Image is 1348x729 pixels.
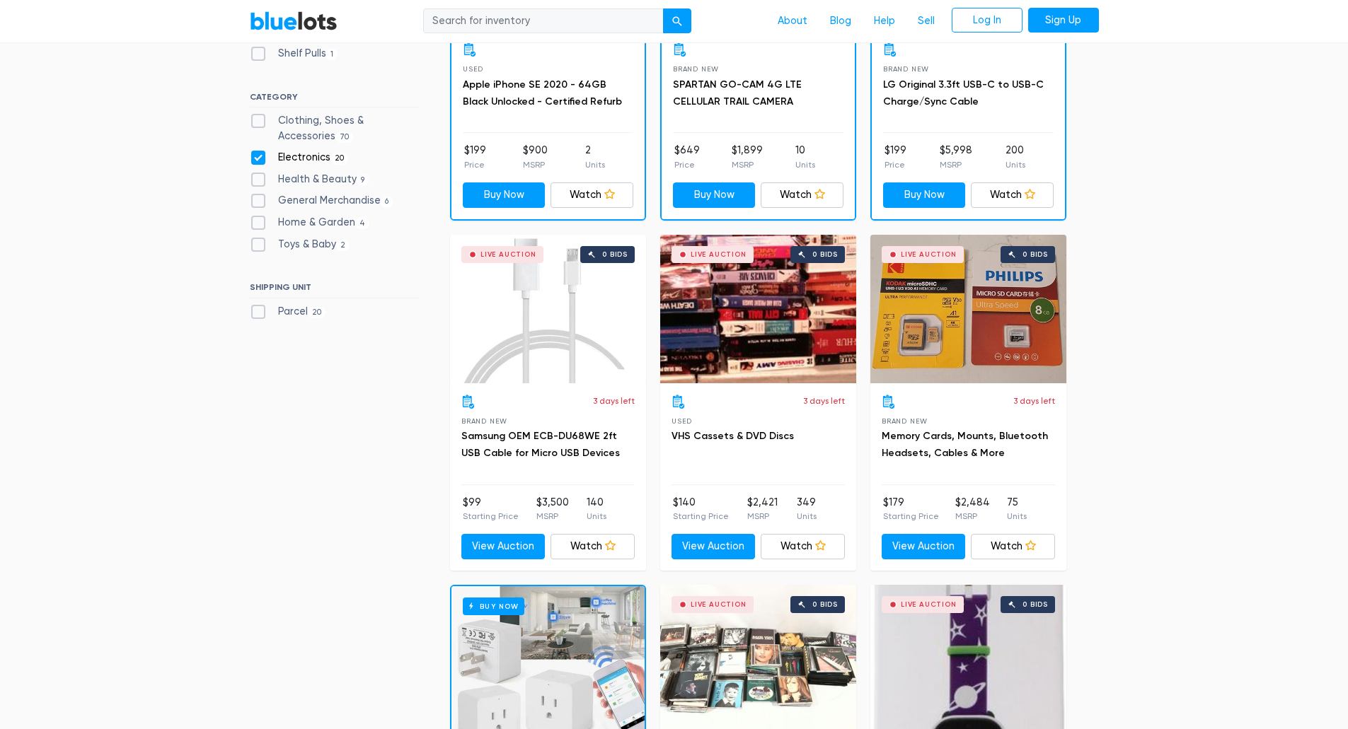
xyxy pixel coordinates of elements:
span: Used [672,417,692,425]
p: Starting Price [463,510,519,523]
a: Apple iPhone SE 2020 - 64GB Black Unlocked - Certified Refurb [463,78,622,107]
span: Used [463,65,483,73]
a: VHS Cassets & DVD Discs [672,430,794,442]
p: 3 days left [593,395,635,407]
div: 0 bids [812,601,838,608]
span: 2 [336,240,350,251]
a: Live Auction 0 bids [660,235,856,383]
label: General Merchandise [250,193,393,209]
a: Buy Now [673,182,756,208]
li: 10 [795,143,815,171]
div: Live Auction [691,601,747,608]
p: Price [674,158,700,171]
p: Units [797,510,817,523]
a: Watch [971,182,1054,208]
li: $2,484 [955,495,990,523]
a: BlueLots [250,11,338,31]
p: MSRP [940,158,972,171]
a: Help [863,8,906,35]
h6: SHIPPING UNIT [250,282,419,298]
p: 3 days left [803,395,845,407]
p: Units [1007,510,1027,523]
label: Electronics [250,150,349,165]
p: Price [464,158,486,171]
a: Watch [971,534,1055,559]
li: $179 [883,495,939,523]
p: Starting Price [883,510,939,523]
li: $199 [885,143,906,171]
p: Units [795,158,815,171]
a: Log In [952,8,1022,33]
span: Brand New [883,65,929,73]
p: MSRP [955,510,990,523]
a: Watch [761,534,845,559]
p: Price [885,158,906,171]
span: 20 [308,307,326,318]
a: Watch [761,182,843,208]
li: $99 [463,495,519,523]
h6: CATEGORY [250,92,419,107]
a: View Auction [461,534,546,559]
span: 6 [381,197,393,208]
div: 0 bids [1022,601,1048,608]
p: MSRP [747,510,778,523]
a: Live Auction 0 bids [870,235,1066,383]
p: MSRP [536,510,569,523]
li: $5,998 [940,143,972,171]
a: Memory Cards, Mounts, Bluetooth Headsets, Cables & More [882,430,1048,459]
a: Sell [906,8,946,35]
li: 75 [1007,495,1027,523]
span: Brand New [882,417,928,425]
p: MSRP [523,158,548,171]
a: SPARTAN GO-CAM 4G LTE CELLULAR TRAIL CAMERA [673,78,802,107]
a: Sign Up [1028,8,1099,33]
a: Buy Now [883,182,966,208]
a: LG Original 3.3ft USB-C to USB-C Charge/Sync Cable [883,78,1044,107]
a: Watch [551,534,635,559]
div: Live Auction [901,601,957,608]
span: 70 [335,132,354,143]
label: Clothing, Shoes & Accessories [250,113,419,144]
label: Shelf Pulls [250,46,338,62]
div: 0 bids [602,251,628,258]
li: $649 [674,143,700,171]
a: Live Auction 0 bids [450,235,646,383]
li: $900 [523,143,548,171]
div: 0 bids [1022,251,1048,258]
li: $199 [464,143,486,171]
input: Search for inventory [423,8,664,34]
label: Toys & Baby [250,237,350,252]
li: 140 [587,495,606,523]
li: 200 [1006,143,1025,171]
div: Live Auction [480,251,536,258]
label: Parcel [250,304,326,320]
a: View Auction [672,534,756,559]
li: $2,421 [747,495,778,523]
a: Blog [819,8,863,35]
li: 349 [797,495,817,523]
p: Units [585,158,605,171]
span: 1 [326,49,338,60]
p: Starting Price [673,510,729,523]
label: Home & Garden [250,215,370,231]
p: Units [1006,158,1025,171]
span: 4 [355,218,370,229]
p: Units [587,510,606,523]
div: 0 bids [812,251,838,258]
a: Samsung OEM ECB-DU68WE 2ft USB Cable for Micro USB Devices [461,430,620,459]
li: $140 [673,495,729,523]
a: Watch [551,182,633,208]
p: MSRP [732,158,763,171]
span: Brand New [673,65,719,73]
p: 3 days left [1013,395,1055,407]
span: Brand New [461,417,507,425]
span: 9 [357,175,369,186]
span: 20 [330,153,349,164]
a: View Auction [882,534,966,559]
li: 2 [585,143,605,171]
a: About [766,8,819,35]
div: Live Auction [901,251,957,258]
li: $1,899 [732,143,763,171]
li: $3,500 [536,495,569,523]
a: Buy Now [463,182,546,208]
